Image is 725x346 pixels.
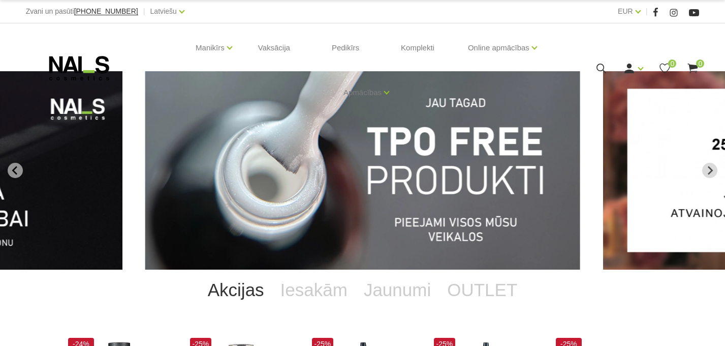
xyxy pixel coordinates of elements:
[668,60,676,68] span: 0
[143,5,145,18] span: |
[702,163,717,178] button: Next slide
[272,270,356,310] a: Iesakām
[150,5,177,17] a: Latviešu
[324,23,367,72] a: Pedikīrs
[686,62,699,75] a: 0
[145,71,580,270] li: 1 of 13
[658,62,671,75] a: 0
[8,163,23,178] button: Go to last slide
[343,72,382,113] a: Apmācības
[356,270,439,310] a: Jaunumi
[250,23,298,72] a: Vaksācija
[696,60,704,68] span: 0
[618,5,633,17] a: EUR
[74,7,138,15] span: [PHONE_NUMBER]
[468,27,529,68] a: Online apmācības
[196,27,225,68] a: Manikīrs
[646,5,648,18] span: |
[439,270,525,310] a: OUTLET
[393,23,443,72] a: Komplekti
[74,8,138,15] a: [PHONE_NUMBER]
[200,270,272,310] a: Akcijas
[26,5,138,18] div: Zvani un pasūti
